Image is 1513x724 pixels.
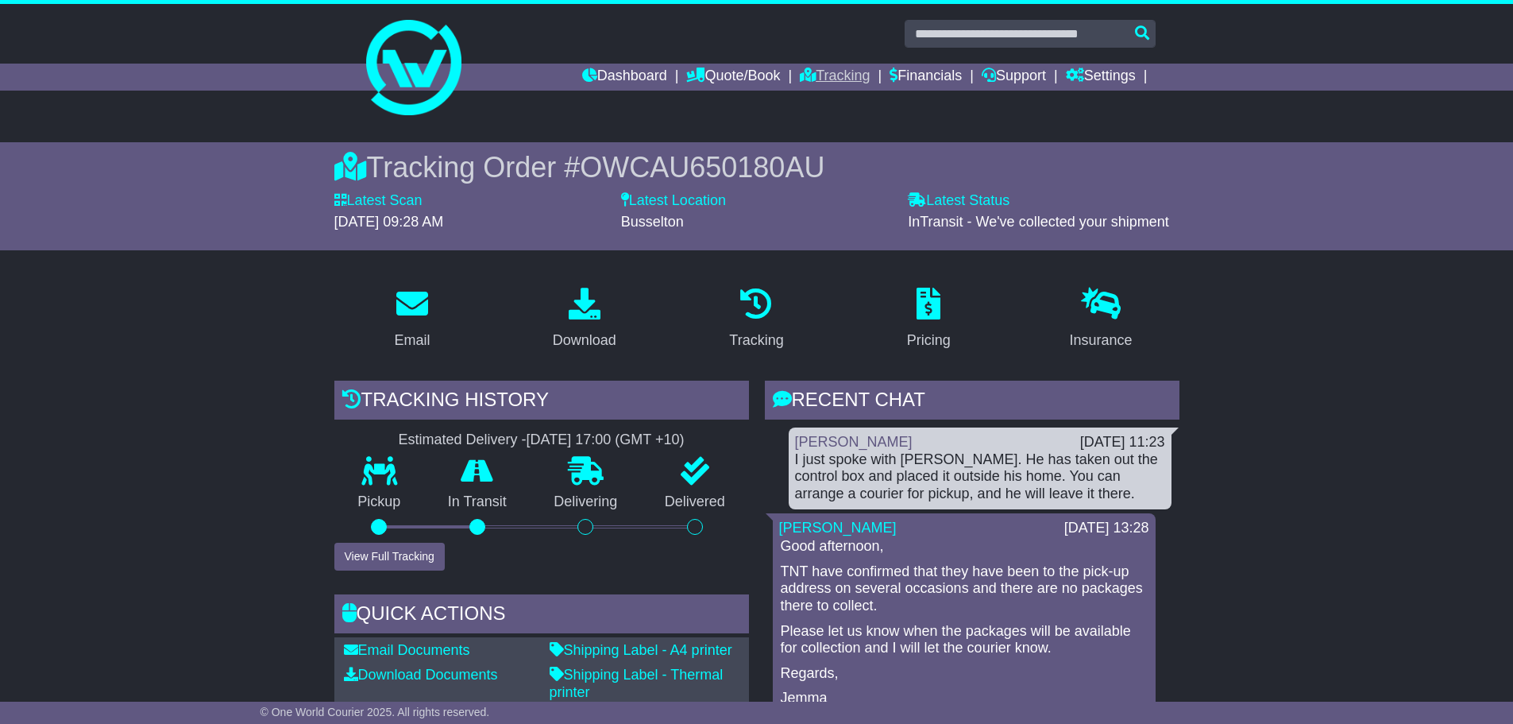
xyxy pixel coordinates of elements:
p: Good afternoon, [781,538,1148,556]
a: Support [982,64,1046,91]
a: Quote/Book [686,64,780,91]
span: InTransit - We've collected your shipment [908,214,1169,230]
label: Latest Location [621,192,726,210]
p: Delivering [531,494,642,511]
div: Insurance [1070,330,1133,351]
a: Tracking [800,64,870,91]
p: Jemma [781,690,1148,707]
p: Please let us know when the packages will be available for collection and I will let the courier ... [781,623,1148,657]
div: [DATE] 11:23 [1080,434,1165,451]
a: Pricing [897,282,961,357]
a: Shipping Label - A4 printer [550,642,732,658]
label: Latest Status [908,192,1009,210]
a: Tracking [719,282,793,357]
div: Tracking Order # [334,150,1179,184]
a: Financials [890,64,962,91]
a: Settings [1066,64,1136,91]
div: [DATE] 13:28 [1064,520,1149,537]
a: Email [384,282,440,357]
span: [DATE] 09:28 AM [334,214,444,230]
a: Email Documents [344,642,470,658]
span: OWCAU650180AU [580,151,824,184]
a: [PERSON_NAME] [779,520,897,536]
p: In Transit [424,494,531,511]
span: Busselton [621,214,684,230]
a: Dashboard [582,64,667,91]
div: [DATE] 17:00 (GMT +10) [527,432,685,449]
p: Regards, [781,665,1148,683]
div: Tracking [729,330,783,351]
a: Shipping Label - Thermal printer [550,667,724,700]
p: TNT have confirmed that they have been to the pick-up address on several occasions and there are ... [781,563,1148,615]
div: Email [394,330,430,351]
div: Quick Actions [334,594,749,637]
div: Download [553,330,616,351]
a: Insurance [1059,282,1143,357]
div: Pricing [907,330,951,351]
p: Pickup [334,494,425,511]
a: [PERSON_NAME] [795,434,913,450]
span: © One World Courier 2025. All rights reserved. [261,706,490,718]
div: RECENT CHAT [765,381,1179,424]
button: View Full Tracking [334,543,445,571]
div: Estimated Delivery - [334,432,749,449]
a: Download Documents [344,667,498,683]
div: Tracking history [334,381,749,424]
div: I just spoke with [PERSON_NAME]. He has taken out the control box and placed it outside his home.... [795,451,1165,503]
a: Download [542,282,627,357]
p: Delivered [641,494,749,511]
label: Latest Scan [334,192,423,210]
